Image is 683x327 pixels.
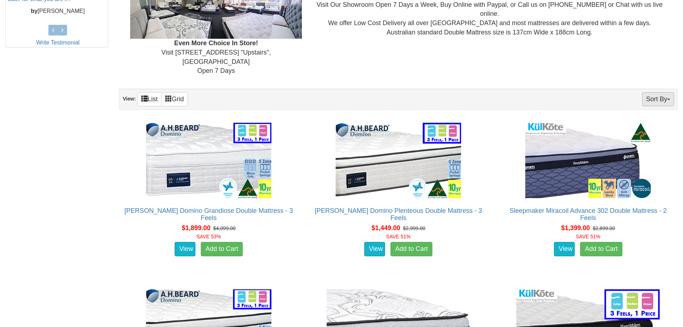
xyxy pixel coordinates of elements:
[554,242,575,256] a: View
[137,92,162,106] a: List
[315,207,482,221] a: [PERSON_NAME] Domino Plenteous Double Mattress - 3 Feels
[123,96,136,102] strong: View:
[175,242,195,256] a: View
[196,234,221,239] font: SAVE 53%
[371,224,400,232] span: $1,449.00
[124,207,293,221] a: [PERSON_NAME] Domino Grandiose Double Mattress - 3 Feels
[580,242,622,256] a: Add to Cart
[509,207,667,221] a: Sleepmaker Miracoil Advance 302 Double Mattress - 2 Feels
[334,121,463,200] img: A.H Beard Domino Plenteous Double Mattress - 3 Feels
[174,39,258,47] b: Even More Choice In Store!
[576,234,600,239] font: SAVE 51%
[161,92,188,106] a: Grid
[36,39,80,46] a: Write Testimonial
[386,234,411,239] font: SAVE 51%
[144,121,273,200] img: A.H Beard Domino Grandiose Double Mattress - 3 Feels
[364,242,385,256] a: View
[31,8,38,14] b: by
[593,225,615,231] del: $2,899.00
[213,225,236,231] del: $4,099.00
[390,242,432,256] a: Add to Cart
[642,92,674,106] button: Sort By
[182,224,210,232] span: $1,899.00
[201,242,243,256] a: Add to Cart
[403,225,425,231] del: $2,999.00
[523,121,653,200] img: Sleepmaker Miracoil Advance 302 Double Mattress - 2 Feels
[8,7,108,15] p: [PERSON_NAME]
[561,224,590,232] span: $1,399.00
